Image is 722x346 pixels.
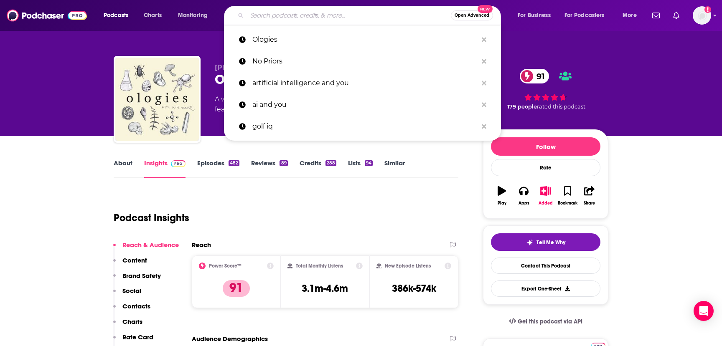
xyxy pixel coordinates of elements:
div: A weekly podcast [215,94,366,114]
div: Search podcasts, credits, & more... [232,6,509,25]
div: Open Intercom Messenger [694,301,714,321]
a: Show notifications dropdown [670,8,683,23]
a: Ologies [224,29,501,51]
a: 91 [520,69,549,83]
button: Brand Safety [113,272,161,287]
div: 91 179 peoplerated this podcast [483,63,608,115]
button: Bookmark [557,181,578,211]
img: Ologies with Alie Ward [115,58,199,141]
span: Podcasts [104,10,128,21]
h1: Podcast Insights [114,212,189,224]
button: Charts [113,318,142,333]
h3: 386k-574k [392,282,436,295]
a: Lists94 [348,159,373,178]
span: rated this podcast [537,104,585,110]
p: Brand Safety [122,272,161,280]
a: No Priors [224,51,501,72]
span: Get this podcast via API [518,318,582,325]
span: Monitoring [178,10,208,21]
span: [PERSON_NAME] [215,63,275,71]
h3: 3.1m-4.6m [302,282,348,295]
h2: Reach [192,241,211,249]
input: Search podcasts, credits, & more... [247,9,451,22]
svg: Add a profile image [704,6,711,13]
p: Charts [122,318,142,326]
button: Play [491,181,513,211]
p: Social [122,287,141,295]
h2: New Episode Listens [385,263,431,269]
div: Added [539,201,553,206]
p: No Priors [252,51,478,72]
p: 91 [223,280,250,297]
button: open menu [172,9,219,22]
div: 482 [229,160,239,166]
button: tell me why sparkleTell Me Why [491,233,600,251]
button: Added [535,181,557,211]
a: artificial intelligence and you [224,72,501,94]
a: Charts [138,9,167,22]
a: About [114,159,132,178]
span: New [478,5,493,13]
a: Similar [384,159,405,178]
span: Open Advanced [455,13,489,18]
p: Contacts [122,302,150,310]
button: open menu [617,9,647,22]
p: Rate Card [122,333,153,341]
span: More [623,10,637,21]
span: Charts [144,10,162,21]
span: 91 [528,69,549,83]
a: InsightsPodchaser Pro [144,159,186,178]
h2: Power Score™ [209,263,242,269]
div: Rate [491,159,600,176]
div: Apps [519,201,529,206]
p: Ologies [252,29,478,51]
a: ai and you [224,94,501,116]
button: Social [113,287,141,302]
h2: Total Monthly Listens [296,263,343,269]
span: Tell Me Why [536,239,565,246]
button: open menu [559,9,617,22]
div: Share [584,201,595,206]
a: Show notifications dropdown [649,8,663,23]
span: 179 people [507,104,537,110]
button: Export One-Sheet [491,280,600,297]
a: golf iq [224,116,501,137]
div: 89 [280,160,287,166]
button: Content [113,256,147,272]
div: Bookmark [558,201,577,206]
div: 288 [325,160,336,166]
button: Open AdvancedNew [451,10,493,20]
a: Contact This Podcast [491,258,600,274]
p: ai and you [252,94,478,116]
a: Credits288 [300,159,336,178]
button: Contacts [113,302,150,318]
button: Show profile menu [693,6,711,25]
span: featuring [215,104,366,114]
span: For Podcasters [564,10,605,21]
a: Reviews89 [251,159,287,178]
p: golf iq [252,116,478,137]
a: Episodes482 [197,159,239,178]
img: User Profile [693,6,711,25]
img: Podchaser - Follow, Share and Rate Podcasts [7,8,87,23]
button: Follow [491,137,600,156]
button: Reach & Audience [113,241,179,256]
button: Apps [513,181,534,211]
h2: Audience Demographics [192,335,268,343]
img: Podchaser Pro [171,160,186,167]
button: open menu [512,9,561,22]
p: Reach & Audience [122,241,179,249]
p: artificial intelligence and you [252,72,478,94]
button: Share [579,181,600,211]
div: 94 [365,160,373,166]
p: Content [122,256,147,264]
span: For Business [518,10,551,21]
span: Logged in as jenc9678 [693,6,711,25]
a: Get this podcast via API [502,311,589,332]
img: tell me why sparkle [526,239,533,246]
div: Play [498,201,506,206]
button: open menu [98,9,139,22]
